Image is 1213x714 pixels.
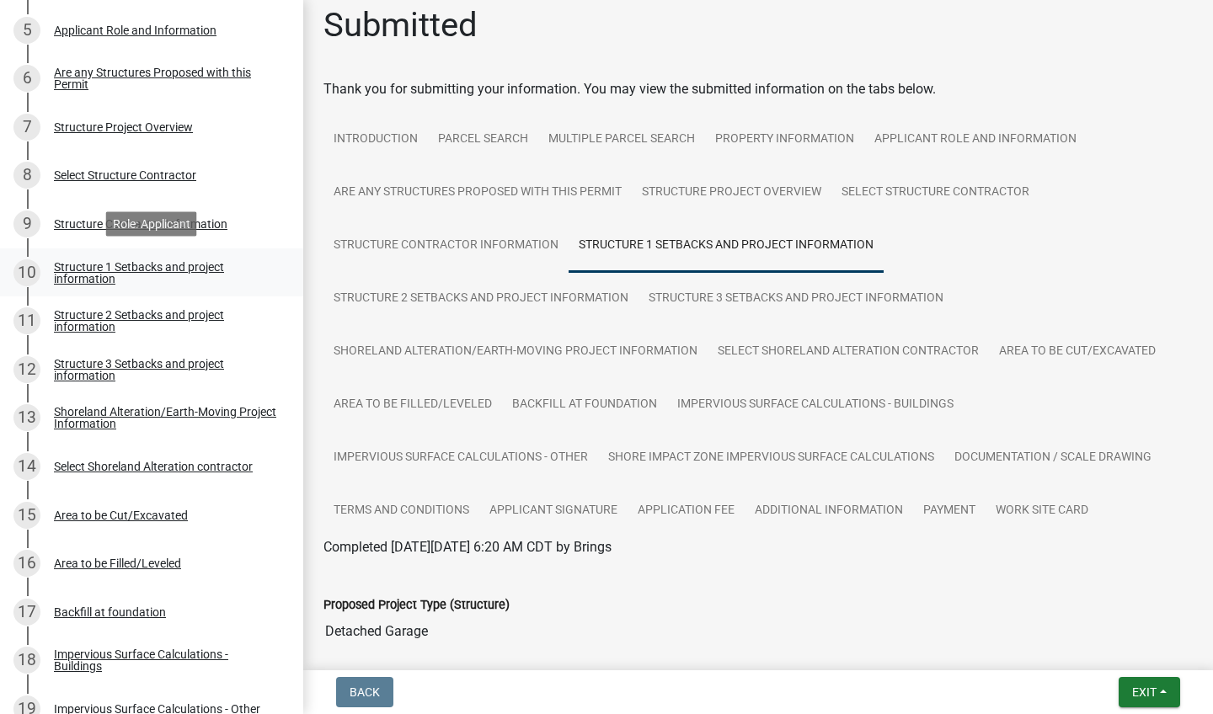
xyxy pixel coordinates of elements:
a: Area to be Filled/Leveled [323,378,502,432]
div: Impervious Surface Calculations - Buildings [54,648,276,672]
div: 17 [13,599,40,626]
a: Applicant Role and Information [864,113,1087,167]
a: Backfill at foundation [502,378,667,432]
a: Select Shoreland Alteration contractor [708,325,989,379]
div: 18 [13,647,40,674]
div: Select Shoreland Alteration contractor [54,461,253,472]
a: Select Structure Contractor [831,166,1039,220]
a: Structure 1 Setbacks and project information [569,219,884,273]
div: Structure 2 Setbacks and project information [54,309,276,333]
a: Structure Project Overview [632,166,831,220]
div: Structure 1 Setbacks and project information [54,261,276,285]
h1: Submitted [323,5,478,45]
div: Structure Project Overview [54,121,193,133]
a: Are any Structures Proposed with this Permit [323,166,632,220]
div: Backfill at foundation [54,606,166,618]
a: Property Information [705,113,864,167]
span: Completed [DATE][DATE] 6:20 AM CDT by Brings [323,539,612,555]
div: Role: Applicant [106,211,197,236]
a: Structure 2 Setbacks and project information [323,272,639,326]
a: Documentation / Scale Drawing [944,431,1162,485]
a: Terms and Conditions [323,484,479,538]
div: Shoreland Alteration/Earth-Moving Project Information [54,406,276,429]
a: Introduction [323,113,428,167]
button: Exit [1119,677,1180,707]
a: Impervious Surface Calculations - Buildings [667,378,964,432]
div: 10 [13,259,40,286]
div: 13 [13,404,40,431]
div: Thank you for submitting your information. You may view the submitted information on the tabs below. [323,79,1193,99]
a: Parcel search [428,113,538,167]
a: Impervious Surface Calculations - Other [323,431,598,485]
div: Structure Contractor Information [54,218,227,230]
span: Exit [1132,685,1157,699]
a: Multiple Parcel Search [538,113,705,167]
a: Payment [913,484,986,538]
div: 12 [13,356,40,383]
a: Area to be Cut/Excavated [989,325,1166,379]
a: Shoreland Alteration/Earth-Moving Project Information [323,325,708,379]
a: Additional Information [745,484,913,538]
a: Applicant Signature [479,484,628,538]
div: Area to be Filled/Leveled [54,557,181,569]
div: 15 [13,502,40,529]
span: Back [350,685,380,699]
div: Structure 3 Setbacks and project information [54,358,276,381]
div: Are any Structures Proposed with this Permit [54,67,276,90]
div: Select Structure Contractor [54,169,196,181]
div: 5 [13,17,40,44]
a: Application Fee [628,484,745,538]
div: 16 [13,550,40,577]
div: 6 [13,65,40,92]
a: Shore Impact Zone Impervious Surface Calculations [598,431,944,485]
div: Area to be Cut/Excavated [54,509,188,521]
label: Proposed Project Type (Structure) [323,599,510,611]
a: Structure 3 Setbacks and project information [639,272,954,326]
div: 7 [13,114,40,141]
div: Applicant Role and Information [54,24,216,36]
div: 8 [13,162,40,189]
a: Structure Contractor Information [323,219,569,273]
div: 14 [13,453,40,480]
button: Back [336,677,393,707]
div: 9 [13,210,40,237]
div: 11 [13,307,40,334]
a: Work Site Card [986,484,1098,538]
